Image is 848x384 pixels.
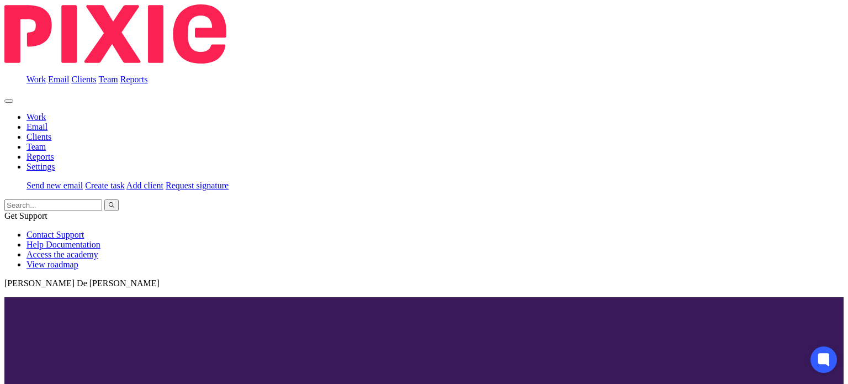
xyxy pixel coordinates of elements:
a: Settings [26,162,55,171]
a: Access the academy [26,250,98,259]
a: Send new email [26,181,83,190]
a: Team [98,75,118,84]
span: Get Support [4,211,47,220]
p: [PERSON_NAME] De [PERSON_NAME] [4,278,844,288]
a: Reports [120,75,148,84]
input: Search [4,199,102,211]
a: Add client [126,181,163,190]
a: Email [26,122,47,131]
a: Clients [71,75,96,84]
a: Team [26,142,46,151]
button: Search [104,199,119,211]
a: Clients [26,132,51,141]
a: Create task [85,181,125,190]
a: Help Documentation [26,240,100,249]
a: Reports [26,152,54,161]
a: Work [26,112,46,122]
a: Request signature [166,181,229,190]
a: Work [26,75,46,84]
img: Pixie [4,4,226,64]
a: View roadmap [26,260,78,269]
a: Email [48,75,69,84]
a: Contact Support [26,230,84,239]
